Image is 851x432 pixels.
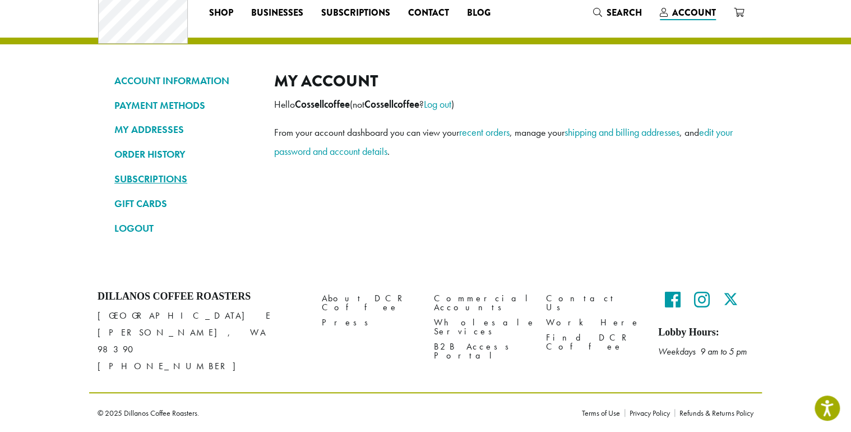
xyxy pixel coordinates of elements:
[565,126,679,139] a: shipping and billing addresses
[274,95,737,114] p: Hello (not ? )
[209,6,233,20] span: Shop
[98,291,305,303] h4: Dillanos Coffee Roasters
[251,6,303,20] span: Businesses
[295,98,350,111] strong: Cossellcoffee
[546,330,641,355] a: Find DCR Coffee
[274,71,737,91] h2: My account
[582,409,625,417] a: Terms of Use
[114,219,257,238] a: LOGOUT
[114,96,257,115] a: PAYMENT METHODS
[434,339,529,364] a: B2B Access Portal
[114,120,257,139] a: MY ADDRESSES
[98,409,565,417] p: © 2025 Dillanos Coffee Roasters.
[546,315,641,330] a: Work Here
[114,169,257,189] a: SUBSCRIPTIONS
[364,98,419,111] strong: Cossellcoffee
[114,194,257,213] a: GIFT CARDS
[322,291,417,315] a: About DCR Coffee
[467,6,491,20] span: Blog
[672,6,716,19] span: Account
[114,71,257,90] a: ACCOUNT INFORMATION
[98,307,305,375] p: [GEOGRAPHIC_DATA] E [PERSON_NAME], WA 98390 [PHONE_NUMBER]
[658,346,747,357] em: Weekdays 9 am to 5 pm
[114,145,257,164] a: ORDER HISTORY
[658,327,753,339] h5: Lobby Hours:
[321,6,390,20] span: Subscriptions
[114,71,257,247] nav: Account pages
[546,291,641,315] a: Contact Us
[674,409,753,417] a: Refunds & Returns Policy
[434,291,529,315] a: Commercial Accounts
[322,315,417,330] a: Press
[434,315,529,339] a: Wholesale Services
[424,98,451,111] a: Log out
[625,409,674,417] a: Privacy Policy
[274,123,737,161] p: From your account dashboard you can view your , manage your , and .
[408,6,449,20] span: Contact
[607,6,642,19] span: Search
[459,126,510,139] a: recent orders
[200,4,242,22] a: Shop
[584,3,651,22] a: Search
